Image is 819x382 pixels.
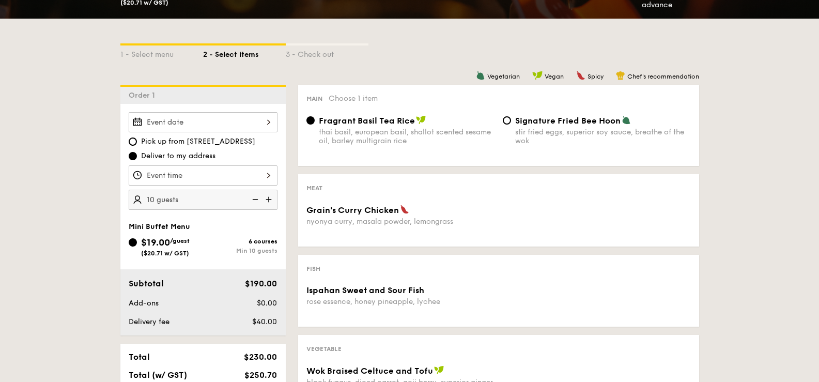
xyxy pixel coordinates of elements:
input: Event time [129,165,277,186]
img: icon-vegan.f8ff3823.svg [434,365,444,375]
div: rose essence, honey pineapple, lychee [306,297,495,306]
span: Wok Braised Celtuce and Tofu [306,366,433,376]
div: stir fried eggs, superior soy sauce, breathe of the wok [515,128,691,145]
img: icon-vegan.f8ff3823.svg [416,115,426,125]
span: Choose 1 item [329,94,378,103]
input: $19.00/guest($20.71 w/ GST)6 coursesMin 10 guests [129,238,137,247]
span: Add-ons [129,299,159,308]
img: icon-add.58712e84.svg [262,190,277,209]
input: Number of guests [129,190,277,210]
span: Deliver to my address [141,151,215,161]
div: Min 10 guests [203,247,277,254]
input: Pick up from [STREET_ADDRESS] [129,137,137,146]
span: Pick up from [STREET_ADDRESS] [141,136,255,147]
span: Subtotal [129,279,164,288]
img: icon-vegetarian.fe4039eb.svg [476,71,485,80]
span: $19.00 [141,237,170,248]
span: /guest [170,237,190,245]
span: ($20.71 w/ GST) [141,250,189,257]
div: nyonya curry, masala powder, lemongrass [306,217,495,226]
input: Event date [129,112,277,132]
span: $230.00 [244,352,277,362]
span: Meat [306,185,322,192]
img: icon-spicy.37a8142b.svg [576,71,585,80]
span: Fragrant Basil Tea Rice [319,116,415,126]
div: 2 - Select items [203,45,286,60]
span: Vegetarian [487,73,520,80]
span: Chef's recommendation [627,73,699,80]
div: 3 - Check out [286,45,368,60]
span: Order 1 [129,91,159,100]
div: 1 - Select menu [120,45,203,60]
span: $250.70 [244,370,277,380]
span: Ispahan Sweet and Sour Fish [306,285,424,295]
span: Fish [306,265,320,272]
input: Signature Fried Bee Hoonstir fried eggs, superior soy sauce, breathe of the wok [503,116,511,125]
div: thai basil, european basil, shallot scented sesame oil, barley multigrain rice [319,128,495,145]
input: Fragrant Basil Tea Ricethai basil, european basil, shallot scented sesame oil, barley multigrain ... [306,116,315,125]
span: Vegetable [306,345,342,353]
div: 6 courses [203,238,277,245]
span: Mini Buffet Menu [129,222,190,231]
img: icon-chef-hat.a58ddaea.svg [616,71,625,80]
span: Spicy [588,73,604,80]
span: $190.00 [245,279,277,288]
input: Deliver to my address [129,152,137,160]
span: Total (w/ GST) [129,370,187,380]
span: Signature Fried Bee Hoon [515,116,621,126]
span: Main [306,95,322,102]
img: icon-reduce.1d2dbef1.svg [246,190,262,209]
span: Delivery fee [129,317,169,326]
span: $0.00 [257,299,277,308]
img: icon-vegetarian.fe4039eb.svg [622,115,631,125]
span: Grain's Curry Chicken [306,205,399,215]
span: $40.00 [252,317,277,326]
span: Total [129,352,150,362]
img: icon-spicy.37a8142b.svg [400,205,409,214]
img: icon-vegan.f8ff3823.svg [532,71,543,80]
span: Vegan [545,73,564,80]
